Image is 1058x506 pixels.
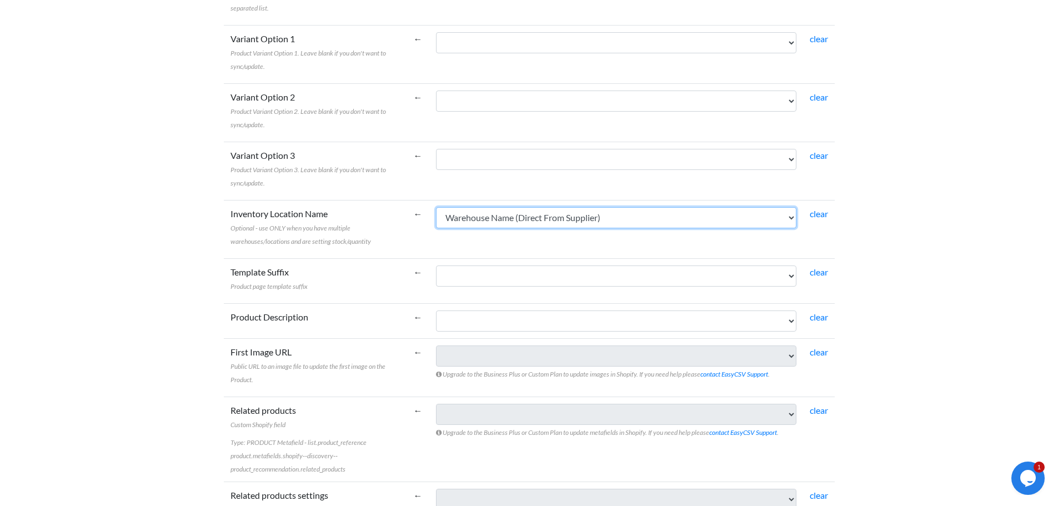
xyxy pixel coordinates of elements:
[407,338,429,397] td: ←
[230,149,400,189] label: Variant Option 3
[230,452,345,473] span: product.metafields.shopify--discovery--product_recommendation.related_products
[810,405,828,415] a: clear
[230,310,308,324] label: Product Description
[230,224,371,246] span: Optional - use ONLY when you have multiple warehouses/locations and are setting stock/quantity
[230,438,367,447] span: Type: PRODUCT Metafield - list.product_reference
[407,25,429,83] td: ←
[230,207,400,247] label: Inventory Location Name
[407,258,429,303] td: ←
[230,107,386,129] span: Product Variant Option 2. Leave blank if you don't want to sync/update.
[230,420,285,429] span: Custom Shopify field
[709,428,777,437] a: contact EasyCSV Support
[436,428,779,437] i: Upgrade to the Business Plus or Custom Plan to update metafields in Shopify. If you need help ple...
[810,312,828,322] a: clear
[810,92,828,102] a: clear
[230,91,400,131] label: Variant Option 2
[1011,462,1047,495] iframe: chat widget
[230,32,400,72] label: Variant Option 1
[230,49,386,71] span: Product Variant Option 1. Leave blank if you don't want to sync/update.
[407,83,429,142] td: ←
[230,345,400,385] label: First Image URL
[810,208,828,219] a: clear
[810,490,828,500] a: clear
[407,142,429,200] td: ←
[230,282,308,290] span: Product page template suffix
[810,347,828,357] a: clear
[230,265,308,292] label: Template Suffix
[700,370,768,378] a: contact EasyCSV Support
[407,303,429,338] td: ←
[407,200,429,258] td: ←
[230,404,296,430] label: Related products
[810,267,828,277] a: clear
[407,397,429,482] td: ←
[230,362,385,384] span: Public URL to an image file to update the first image on the Product.
[230,166,386,187] span: Product Variant Option 3. Leave blank if you don't want to sync/update.
[810,33,828,44] a: clear
[436,370,770,378] i: Upgrade to the Business Plus or Custom Plan to update images in Shopify. If you need help please .
[810,150,828,161] a: clear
